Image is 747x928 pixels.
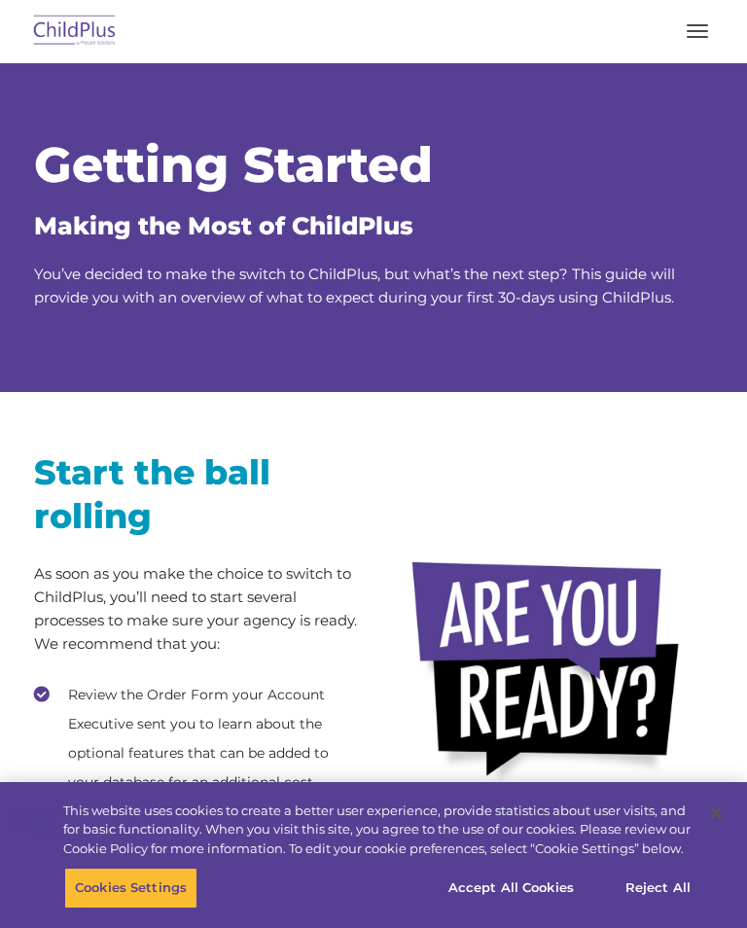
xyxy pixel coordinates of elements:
div: This website uses cookies to create a better user experience, provide statistics about user visit... [63,802,694,859]
p: As soon as you make the choice to switch to ChildPlus, you’ll need to start several processes to ... [34,562,359,656]
span: Getting Started [34,135,433,195]
button: Cookies Settings [64,868,197,909]
span: You’ve decided to make the switch to ChildPlus, but what’s the next step? This guide will provide... [34,265,675,306]
img: ChildPlus by Procare Solutions [29,9,121,54]
button: Reject All [597,868,719,909]
button: Close [694,792,737,835]
h2: Start the ball rolling [34,450,359,538]
span: Making the Most of ChildPlus [34,211,413,240]
img: areyouready [403,548,698,799]
button: Accept All Cookies [438,868,585,909]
